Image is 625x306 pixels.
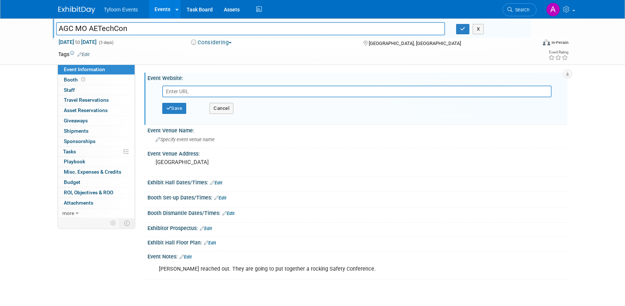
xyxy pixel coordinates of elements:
[64,87,75,93] span: Staff
[58,198,135,208] a: Attachments
[147,237,567,247] div: Exhibit Hall Floor Plan:
[64,200,93,206] span: Attachments
[162,86,552,97] input: Enter URL
[503,3,537,16] a: Search
[58,188,135,198] a: ROI, Objectives & ROO
[210,180,222,185] a: Edit
[64,138,96,144] span: Sponsorships
[58,116,135,126] a: Giveaways
[147,223,567,232] div: Exhibitor Prospectus:
[63,149,76,154] span: Tasks
[64,179,80,185] span: Budget
[147,73,567,82] div: Event Website:
[58,208,135,218] a: more
[64,107,108,113] span: Asset Reservations
[147,177,567,187] div: Exhibit Hall Dates/Times:
[548,51,568,54] div: Event Rating
[74,39,81,45] span: to
[64,169,121,175] span: Misc. Expenses & Credits
[162,103,187,114] button: Save
[58,126,135,136] a: Shipments
[62,210,74,216] span: more
[543,39,550,45] img: Format-Inperson.png
[58,177,135,187] a: Budget
[551,40,569,45] div: In-Person
[513,7,529,13] span: Search
[154,262,486,277] div: [PERSON_NAME] reached out. They are going to put together a rocking Safety Conference.
[64,118,88,124] span: Giveaways
[546,3,560,17] img: Angie Nichols
[493,38,569,49] div: Event Format
[80,77,87,82] span: Booth not reserved yet
[64,77,87,83] span: Booth
[58,147,135,157] a: Tasks
[77,52,90,57] a: Edit
[156,159,314,166] pre: [GEOGRAPHIC_DATA]
[58,75,135,85] a: Booth
[64,159,85,164] span: Playbook
[119,218,135,228] td: Toggle Event Tabs
[64,128,88,134] span: Shipments
[104,7,138,13] span: Tyfoom Events
[58,85,135,95] a: Staff
[64,97,109,103] span: Travel Reservations
[64,189,113,195] span: ROI, Objectives & ROO
[156,137,215,142] span: Specify event venue name
[58,167,135,177] a: Misc. Expenses & Credits
[473,24,484,34] button: X
[58,51,90,58] td: Tags
[58,6,95,14] img: ExhibitDay
[214,195,226,201] a: Edit
[200,226,212,231] a: Edit
[147,125,567,134] div: Event Venue Name:
[188,39,235,46] button: Considering
[64,66,105,72] span: Event Information
[209,103,233,114] button: Cancel
[58,39,97,45] span: [DATE] [DATE]
[147,192,567,202] div: Booth Set-up Dates/Times:
[98,40,114,45] span: (3 days)
[58,157,135,167] a: Playbook
[180,254,192,260] a: Edit
[369,41,461,46] span: [GEOGRAPHIC_DATA], [GEOGRAPHIC_DATA]
[107,218,120,228] td: Personalize Event Tab Strip
[58,136,135,146] a: Sponsorships
[222,211,235,216] a: Edit
[58,95,135,105] a: Travel Reservations
[58,65,135,74] a: Event Information
[147,208,567,217] div: Booth Dismantle Dates/Times:
[147,148,567,157] div: Event Venue Address:
[204,240,216,246] a: Edit
[147,251,567,261] div: Event Notes:
[58,105,135,115] a: Asset Reservations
